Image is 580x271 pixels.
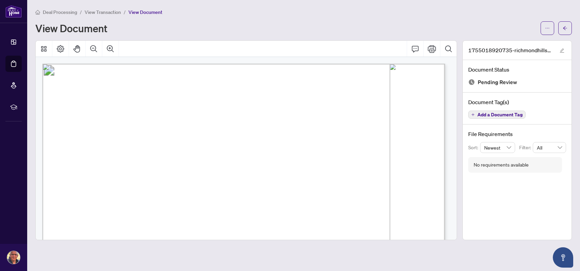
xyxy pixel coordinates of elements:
img: logo [5,5,22,18]
span: ellipsis [545,26,550,31]
span: View Transaction [85,9,121,15]
span: home [35,10,40,15]
img: Document Status [468,79,475,85]
li: / [124,8,126,16]
span: Add a Document Tag [477,112,523,117]
button: Open asap [553,247,573,268]
h4: Document Tag(s) [468,98,566,106]
p: Filter: [519,144,533,151]
h4: Document Status [468,65,566,74]
span: Deal Processing [43,9,77,15]
div: No requirements available [474,161,529,169]
h4: File Requirements [468,130,566,138]
span: edit [560,48,564,53]
span: Newest [484,142,511,153]
span: All [537,142,562,153]
span: Pending Review [478,78,517,87]
p: Sort: [468,144,480,151]
span: 1755018920735-richmondhillscanner_20250812_131155.pdf [468,46,553,54]
span: plus [471,113,475,116]
span: View Document [128,9,162,15]
li: / [80,8,82,16]
img: Profile Icon [7,251,20,264]
span: arrow-left [563,26,567,31]
button: Add a Document Tag [468,111,526,119]
h1: View Document [35,23,107,34]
